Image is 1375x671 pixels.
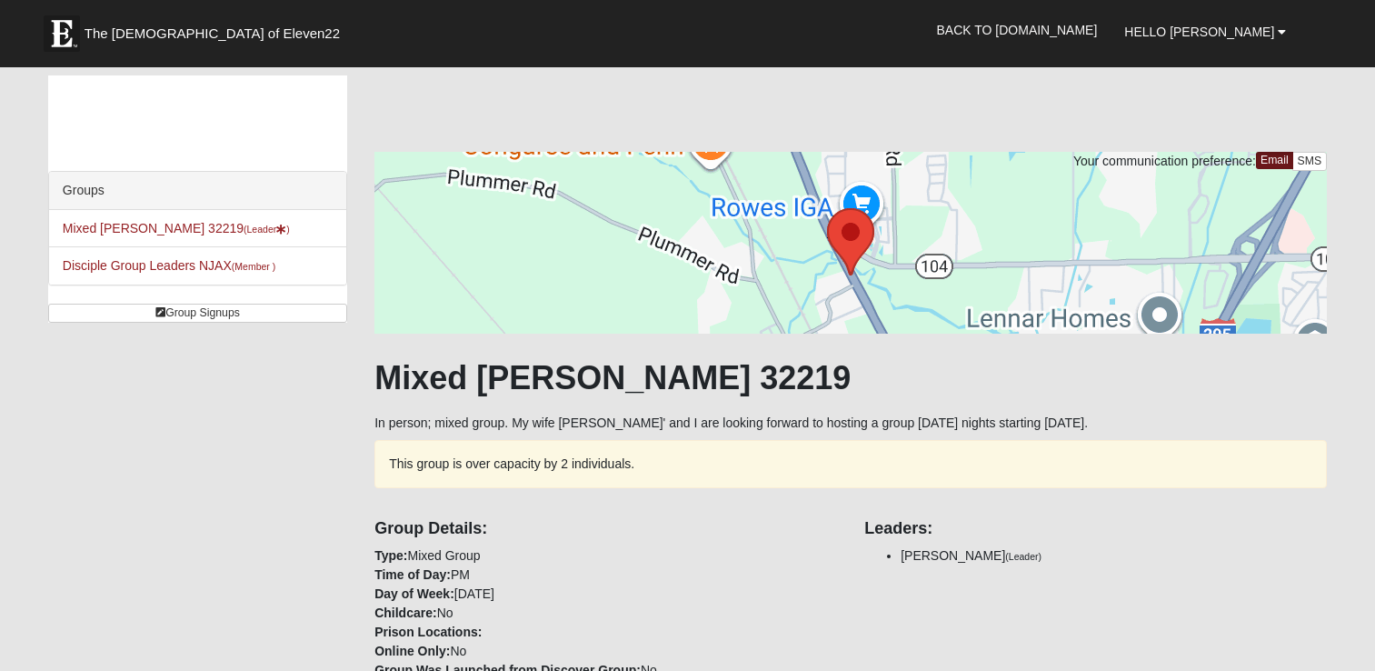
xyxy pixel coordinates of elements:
[1124,25,1274,39] span: Hello [PERSON_NAME]
[374,519,837,539] h4: Group Details:
[85,25,340,43] span: The [DEMOGRAPHIC_DATA] of Eleven22
[374,606,436,620] strong: Childcare:
[374,567,451,582] strong: Time of Day:
[864,519,1327,539] h4: Leaders:
[63,221,290,235] a: Mixed [PERSON_NAME] 32219(Leader)
[63,258,275,273] a: Disciple Group Leaders NJAX(Member )
[1073,154,1256,168] span: Your communication preference:
[1292,152,1328,171] a: SMS
[35,6,398,52] a: The [DEMOGRAPHIC_DATA] of Eleven22
[244,224,290,235] small: (Leader )
[232,261,275,272] small: (Member )
[374,440,1327,488] div: This group is over capacity by 2 individuals.
[374,586,454,601] strong: Day of Week:
[374,358,1327,397] h1: Mixed [PERSON_NAME] 32219
[1111,9,1300,55] a: Hello [PERSON_NAME]
[44,15,80,52] img: Eleven22 logo
[901,546,1327,566] li: [PERSON_NAME]
[374,625,482,639] strong: Prison Locations:
[1256,152,1293,169] a: Email
[1005,551,1041,562] small: (Leader)
[922,7,1111,53] a: Back to [DOMAIN_NAME]
[48,304,347,323] a: Group Signups
[49,172,346,210] div: Groups
[374,548,407,563] strong: Type:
